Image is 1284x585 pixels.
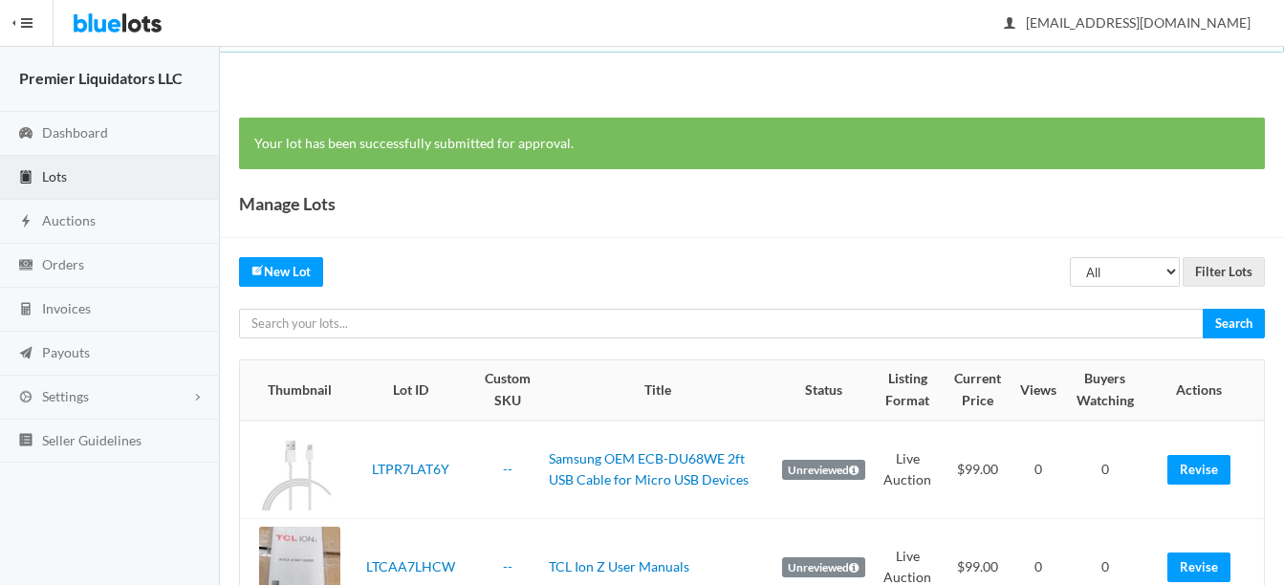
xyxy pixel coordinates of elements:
[474,360,541,420] th: Custom SKU
[42,388,89,404] span: Settings
[16,213,35,231] ion-icon: flash
[782,557,865,578] label: Unreviewed
[1183,257,1265,287] input: Filter Lots
[42,300,91,316] span: Invoices
[254,133,1250,155] p: Your lot has been successfully submitted for approval.
[16,301,35,319] ion-icon: calculator
[943,421,1012,519] td: $99.00
[16,257,35,275] ion-icon: cash
[19,69,183,87] strong: Premier Liquidators LLC
[251,264,264,276] ion-icon: create
[1064,360,1145,420] th: Buyers Watching
[239,189,336,218] h1: Manage Lots
[348,360,474,420] th: Lot ID
[1064,421,1145,519] td: 0
[16,169,35,187] ion-icon: clipboard
[503,461,512,477] a: --
[873,421,943,519] td: Live Auction
[1167,552,1230,582] a: Revise
[42,432,141,448] span: Seller Guidelines
[42,168,67,184] span: Lots
[1005,14,1251,31] span: [EMAIL_ADDRESS][DOMAIN_NAME]
[1145,360,1264,420] th: Actions
[16,125,35,143] ion-icon: speedometer
[239,257,323,287] a: createNew Lot
[16,345,35,363] ion-icon: paper plane
[372,461,449,477] a: LTPR7LAT6Y
[1012,360,1064,420] th: Views
[1203,309,1265,338] input: Search
[782,460,865,481] label: Unreviewed
[774,360,873,420] th: Status
[873,360,943,420] th: Listing Format
[366,558,455,574] a: LTCAA7LHCW
[1000,15,1019,33] ion-icon: person
[240,360,348,420] th: Thumbnail
[1012,421,1064,519] td: 0
[549,558,689,574] a: TCL Ion Z User Manuals
[42,344,90,360] span: Payouts
[16,389,35,407] ion-icon: cog
[541,360,774,420] th: Title
[42,124,108,141] span: Dashboard
[549,450,749,488] a: Samsung OEM ECB-DU68WE 2ft USB Cable for Micro USB Devices
[42,256,84,272] span: Orders
[1167,455,1230,485] a: Revise
[503,558,512,574] a: --
[239,309,1204,338] input: Search your lots...
[16,432,35,450] ion-icon: list box
[42,212,96,228] span: Auctions
[943,360,1012,420] th: Current Price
